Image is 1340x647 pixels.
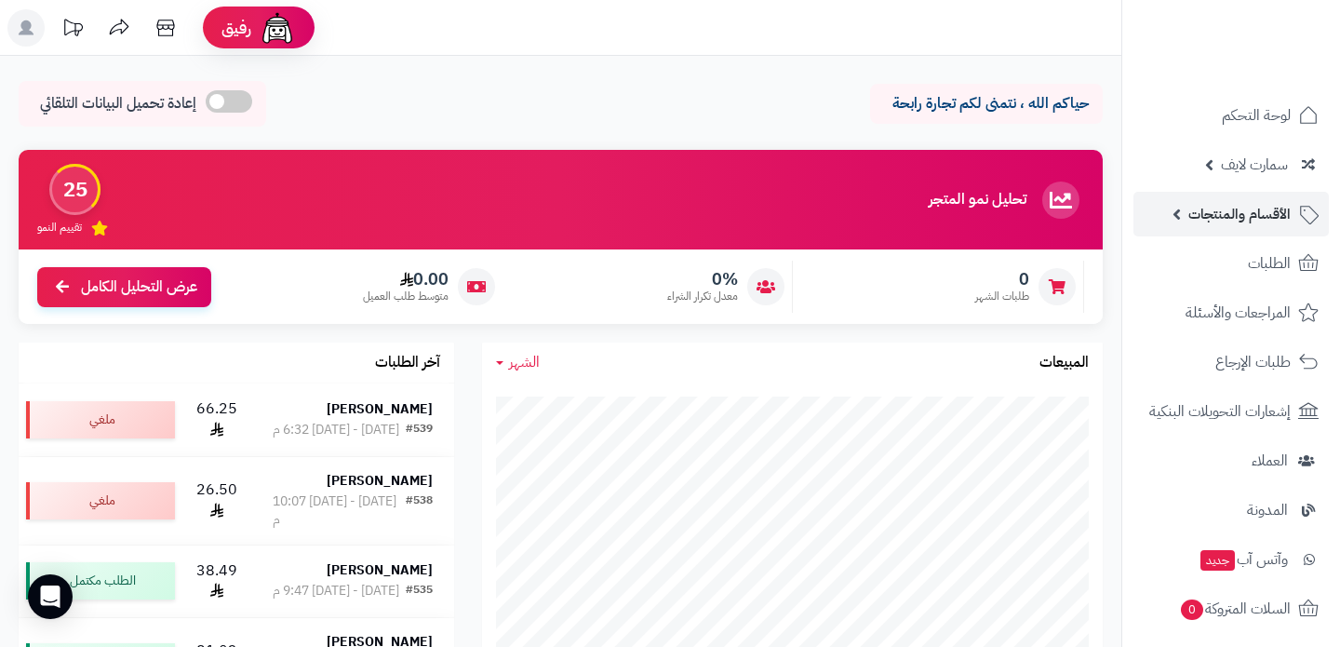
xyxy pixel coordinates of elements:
[1199,546,1288,573] span: وآتس آب
[37,220,82,236] span: تقييم النمو
[28,574,73,619] div: Open Intercom Messenger
[496,352,540,373] a: الشهر
[929,192,1026,209] h3: تحليل نمو المتجر
[406,492,433,530] div: #538
[221,17,251,39] span: رفيق
[509,351,540,373] span: الشهر
[1215,349,1291,375] span: طلبات الإرجاع
[1213,38,1322,77] img: logo-2.png
[1180,600,1203,621] span: 0
[1179,596,1291,622] span: السلات المتروكة
[49,9,96,51] a: تحديثات المنصة
[1133,537,1329,582] a: وآتس آبجديد
[327,560,433,580] strong: [PERSON_NAME]
[1222,102,1291,128] span: لوحة التحكم
[667,289,738,304] span: معدل تكرار الشراء
[1133,586,1329,631] a: السلات المتروكة0
[1133,340,1329,384] a: طلبات الإرجاع
[40,93,196,115] span: إعادة تحميل البيانات التلقائي
[1149,398,1291,425] span: إشعارات التحويلات البنكية
[259,9,296,47] img: ai-face.png
[273,492,406,530] div: [DATE] - [DATE] 10:07 م
[182,546,251,618] td: 38.49
[667,269,738,290] span: 0%
[1188,201,1291,227] span: الأقسام والمنتجات
[1200,550,1235,571] span: جديد
[1221,152,1288,178] span: سمارت لايف
[182,457,251,545] td: 26.50
[406,421,433,439] div: #539
[1039,355,1089,371] h3: المبيعات
[363,289,449,304] span: متوسط طلب العميل
[81,276,197,298] span: عرض التحليل الكامل
[1133,241,1329,286] a: الطلبات
[182,384,251,456] td: 66.25
[1186,300,1291,326] span: المراجعات والأسئلة
[975,289,1029,304] span: طلبات الشهر
[273,421,399,439] div: [DATE] - [DATE] 6:32 م
[37,267,211,307] a: عرض التحليل الكامل
[1133,438,1329,483] a: العملاء
[1252,448,1288,474] span: العملاء
[1133,290,1329,335] a: المراجعات والأسئلة
[975,269,1029,290] span: 0
[884,93,1089,115] p: حياكم الله ، نتمنى لكم تجارة رابحة
[26,482,175,519] div: ملغي
[327,471,433,491] strong: [PERSON_NAME]
[1133,93,1329,138] a: لوحة التحكم
[1248,250,1291,276] span: الطلبات
[273,582,399,600] div: [DATE] - [DATE] 9:47 م
[1133,389,1329,434] a: إشعارات التحويلات البنكية
[26,401,175,438] div: ملغي
[1133,488,1329,532] a: المدونة
[406,582,433,600] div: #535
[363,269,449,290] span: 0.00
[1247,497,1288,523] span: المدونة
[375,355,440,371] h3: آخر الطلبات
[327,399,433,419] strong: [PERSON_NAME]
[26,562,175,600] div: الطلب مكتمل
